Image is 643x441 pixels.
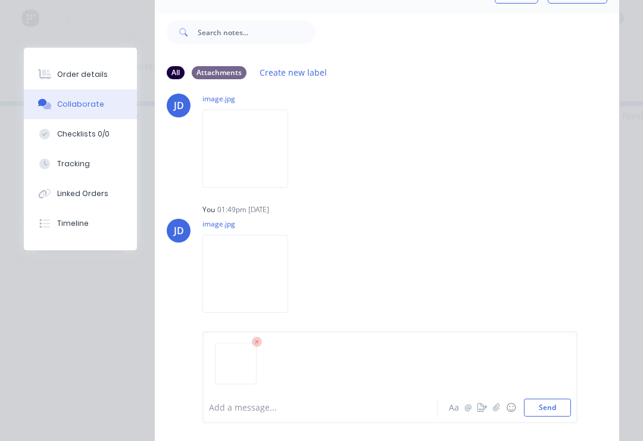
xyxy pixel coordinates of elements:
div: You [202,204,215,215]
button: Collaborate [24,89,137,119]
button: Aa [447,400,461,415]
button: Tracking [24,149,137,179]
div: Attachments [192,66,246,79]
button: Order details [24,60,137,89]
div: Linked Orders [57,188,108,199]
button: Linked Orders [24,179,137,209]
div: JD [174,98,184,113]
div: Tracking [57,159,90,169]
button: @ [461,400,475,415]
button: Timeline [24,209,137,238]
input: Search notes... [198,20,316,44]
div: Checklists 0/0 [57,129,110,139]
button: Create new label [254,64,333,80]
button: Checklists 0/0 [24,119,137,149]
div: JD [174,223,184,238]
div: Timeline [57,218,89,229]
div: 01:49pm [DATE] [217,204,269,215]
button: ☺ [504,400,518,415]
p: image.jpg [202,219,300,229]
button: Send [524,399,571,417]
p: image.jpg [202,94,300,104]
div: All [167,66,185,79]
div: Order details [57,69,108,80]
div: Collaborate [57,99,104,110]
